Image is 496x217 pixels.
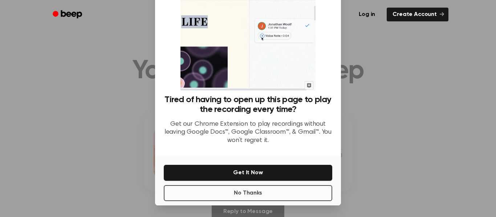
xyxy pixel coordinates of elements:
[164,120,332,145] p: Get our Chrome Extension to play recordings without leaving Google Docs™, Google Classroom™, & Gm...
[164,95,332,114] h3: Tired of having to open up this page to play the recording every time?
[351,6,382,23] a: Log in
[387,8,448,21] a: Create Account
[164,165,332,181] button: Get It Now
[48,8,89,22] a: Beep
[164,185,332,201] button: No Thanks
